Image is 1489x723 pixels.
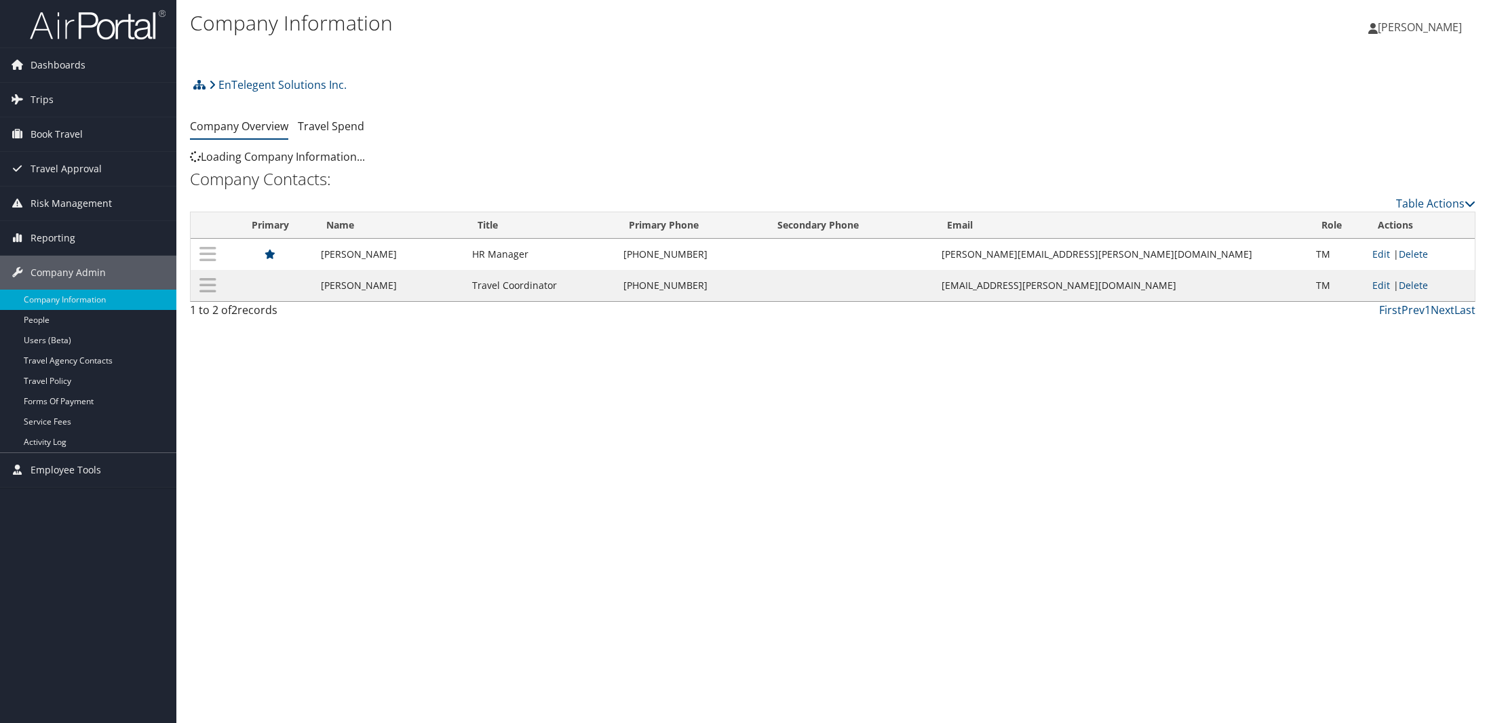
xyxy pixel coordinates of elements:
h1: Company Information [190,9,1047,37]
td: Travel Coordinator [465,270,617,301]
a: First [1379,302,1401,317]
span: Reporting [31,221,75,255]
a: EnTelegent Solutions Inc. [209,71,347,98]
th: Primary [226,212,314,239]
td: [PHONE_NUMBER] [617,270,765,301]
a: Edit [1372,279,1390,292]
a: Delete [1399,279,1428,292]
h2: Company Contacts: [190,168,1475,191]
span: Employee Tools [31,453,101,487]
span: Book Travel [31,117,83,151]
td: | [1366,239,1475,270]
th: Actions [1366,212,1475,239]
td: TM [1309,270,1366,301]
span: [PERSON_NAME] [1378,20,1462,35]
th: Secondary Phone [765,212,935,239]
a: Last [1454,302,1475,317]
span: 2 [231,302,237,317]
th: Title [465,212,617,239]
td: HR Manager [465,239,617,270]
td: [PERSON_NAME] [314,239,465,270]
a: Prev [1401,302,1425,317]
a: 1 [1425,302,1431,317]
td: | [1366,270,1475,301]
a: Next [1431,302,1454,317]
div: 1 to 2 of records [190,302,496,325]
td: [PERSON_NAME] [314,270,465,301]
th: Name [314,212,465,239]
span: Dashboards [31,48,85,82]
a: Delete [1399,248,1428,260]
a: Travel Spend [298,119,364,134]
td: [EMAIL_ADDRESS][PERSON_NAME][DOMAIN_NAME] [935,270,1309,301]
th: Primary Phone [617,212,765,239]
a: Company Overview [190,119,288,134]
a: Edit [1372,248,1390,260]
th: Email [935,212,1309,239]
span: Risk Management [31,187,112,220]
a: Table Actions [1396,196,1475,211]
span: Trips [31,83,54,117]
span: Travel Approval [31,152,102,186]
span: Loading Company Information... [190,149,365,164]
span: Company Admin [31,256,106,290]
td: [PERSON_NAME][EMAIL_ADDRESS][PERSON_NAME][DOMAIN_NAME] [935,239,1309,270]
th: Role [1309,212,1366,239]
td: [PHONE_NUMBER] [617,239,765,270]
td: TM [1309,239,1366,270]
a: [PERSON_NAME] [1368,7,1475,47]
img: airportal-logo.png [30,9,166,41]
